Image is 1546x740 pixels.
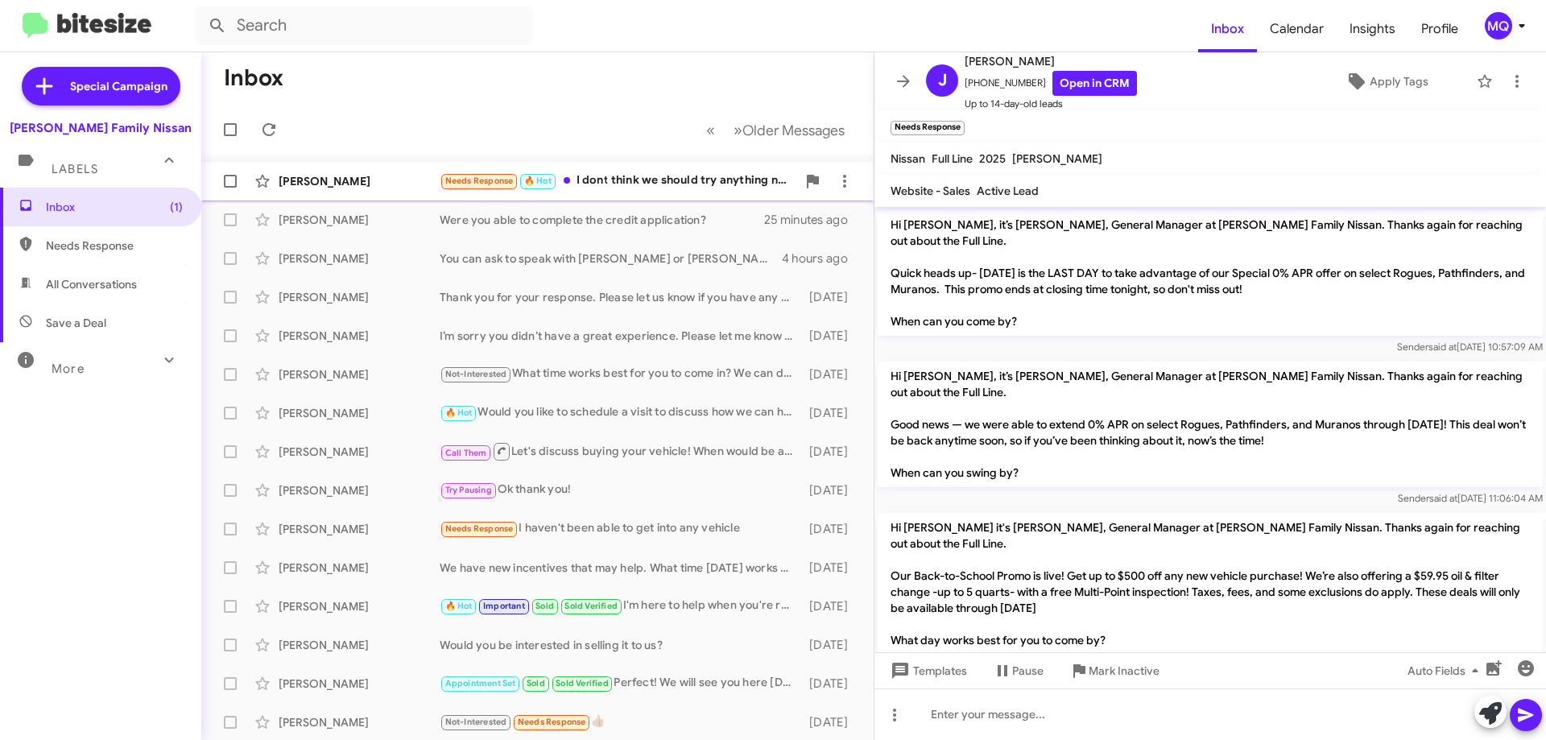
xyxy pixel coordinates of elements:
[965,96,1137,112] span: Up to 14-day-old leads
[279,714,440,730] div: [PERSON_NAME]
[1471,12,1528,39] button: MQ
[801,289,861,305] div: [DATE]
[445,176,514,186] span: Needs Response
[279,637,440,653] div: [PERSON_NAME]
[1370,67,1428,96] span: Apply Tags
[878,513,1543,655] p: Hi [PERSON_NAME] it's [PERSON_NAME], General Manager at [PERSON_NAME] Family Nissan. Thanks again...
[697,114,854,147] nav: Page navigation example
[742,122,845,139] span: Older Messages
[1257,6,1337,52] a: Calendar
[279,676,440,692] div: [PERSON_NAME]
[224,65,283,91] h1: Inbox
[1428,341,1457,353] span: said at
[440,289,801,305] div: Thank you for your response. Please let us know if you have any questions or concerns in the mean...
[440,519,801,538] div: I haven't been able to get into any vehicle
[518,717,586,727] span: Needs Response
[801,366,861,382] div: [DATE]
[891,121,965,135] small: Needs Response
[279,212,440,228] div: [PERSON_NAME]
[279,482,440,498] div: [PERSON_NAME]
[279,405,440,421] div: [PERSON_NAME]
[801,714,861,730] div: [DATE]
[440,403,801,422] div: Would you like to schedule a visit to discuss how we can help with your vehicle?
[977,184,1039,198] span: Active Lead
[52,362,85,376] span: More
[965,71,1137,96] span: [PHONE_NUMBER]
[1198,6,1257,52] span: Inbox
[801,598,861,614] div: [DATE]
[801,482,861,498] div: [DATE]
[782,250,861,267] div: 4 hours ago
[706,120,715,140] span: «
[440,637,801,653] div: Would you be interested in selling it to us?
[874,656,980,685] button: Templates
[979,151,1006,166] span: 2025
[440,713,801,731] div: 👍🏼
[440,212,764,228] div: Were you able to complete the credit application?
[1429,492,1457,504] span: said at
[22,67,180,105] a: Special Campaign
[801,560,861,576] div: [DATE]
[1397,341,1543,353] span: Sender [DATE] 10:57:09 AM
[891,151,925,166] span: Nissan
[445,448,487,458] span: Call Them
[46,199,183,215] span: Inbox
[1089,656,1159,685] span: Mark Inactive
[1012,151,1102,166] span: [PERSON_NAME]
[279,598,440,614] div: [PERSON_NAME]
[440,674,801,692] div: Perfect! We will see you here [DATE]
[279,173,440,189] div: [PERSON_NAME]
[1337,6,1408,52] a: Insights
[801,328,861,344] div: [DATE]
[279,444,440,460] div: [PERSON_NAME]
[801,405,861,421] div: [DATE]
[724,114,854,147] button: Next
[1408,656,1485,685] span: Auto Fields
[801,676,861,692] div: [DATE]
[279,560,440,576] div: [PERSON_NAME]
[440,560,801,576] div: We have new incentives that may help. What time [DATE] works best for you?
[445,523,514,534] span: Needs Response
[1304,67,1469,96] button: Apply Tags
[1395,656,1498,685] button: Auto Fields
[764,212,861,228] div: 25 minutes ago
[279,289,440,305] div: [PERSON_NAME]
[1052,71,1137,96] a: Open in CRM
[440,441,801,461] div: Let's discuss buying your vehicle! When would be a good time for you to come by the dealership? W...
[801,444,861,460] div: [DATE]
[734,120,742,140] span: »
[1485,12,1512,39] div: MQ
[46,276,137,292] span: All Conversations
[440,365,801,383] div: What time works best for you to come in? We can discuss purchasing your vehicle and explore all y...
[279,250,440,267] div: [PERSON_NAME]
[1056,656,1172,685] button: Mark Inactive
[801,521,861,537] div: [DATE]
[1012,656,1044,685] span: Pause
[445,678,516,688] span: Appointment Set
[697,114,725,147] button: Previous
[440,172,796,190] div: I dont think we should try anything now
[445,717,507,727] span: Not-Interested
[445,369,507,379] span: Not-Interested
[1408,6,1471,52] a: Profile
[170,199,183,215] span: (1)
[279,328,440,344] div: [PERSON_NAME]
[556,678,609,688] span: Sold Verified
[445,407,473,418] span: 🔥 Hot
[46,315,106,331] span: Save a Deal
[535,601,554,611] span: Sold
[440,481,801,499] div: Ok thank you!
[440,597,801,615] div: I'm here to help when you're ready! Just let me know if you have any other questions or need assi...
[483,601,525,611] span: Important
[279,366,440,382] div: [PERSON_NAME]
[1398,492,1543,504] span: Sender [DATE] 11:06:04 AM
[445,601,473,611] span: 🔥 Hot
[524,176,552,186] span: 🔥 Hot
[70,78,167,94] span: Special Campaign
[878,362,1543,487] p: Hi [PERSON_NAME], it’s [PERSON_NAME], General Manager at [PERSON_NAME] Family Nissan. Thanks agai...
[440,328,801,344] div: I’m sorry you didn’t have a great experience. Please let me know if there is anything we may have...
[10,120,192,136] div: [PERSON_NAME] Family Nissan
